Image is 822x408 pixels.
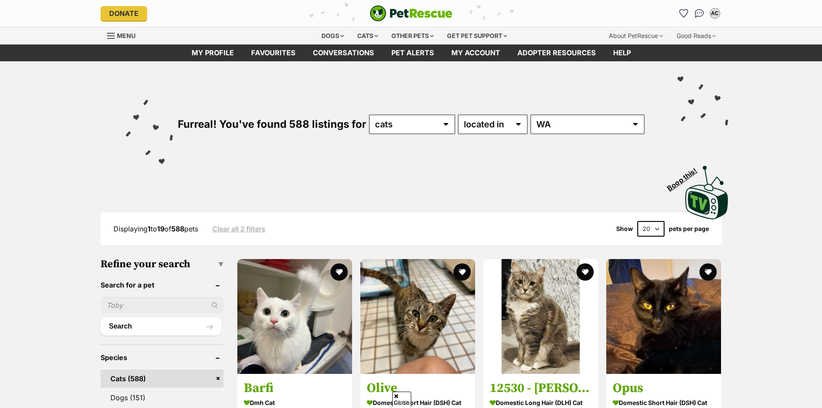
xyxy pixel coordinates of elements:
a: Help [605,44,639,61]
span: Close [392,392,411,407]
a: PetRescue [370,5,453,22]
a: Favourites [677,6,691,20]
span: Furreal! You've found 588 listings for [178,118,366,130]
a: My profile [183,44,243,61]
img: Opus - Domestic Short Hair (DSH) Cat [606,259,721,374]
h3: Olive [367,380,469,396]
a: Conversations [693,6,706,20]
header: Species [101,354,224,361]
strong: 1 [148,225,151,233]
div: Dogs [315,27,350,44]
button: favourite [331,263,348,281]
a: Clear all 2 filters [212,225,265,233]
header: Search for a pet [101,281,224,289]
a: Menu [107,27,142,43]
a: Cats (588) [101,370,224,388]
h3: 12530 - [PERSON_NAME] Blue [490,380,592,396]
strong: 588 [171,225,184,233]
div: AC [711,9,719,18]
div: Good Reads [671,27,722,44]
img: chat-41dd97257d64d25036548639549fe6c8038ab92f7586957e7f3b1b290dea8141.svg [695,9,704,18]
div: Cats [351,27,384,44]
img: Olive - Domestic Short Hair (DSH) Cat [360,259,475,374]
a: conversations [304,44,383,61]
a: My account [443,44,509,61]
a: Dogs (151) [101,389,224,407]
h3: Refine your search [101,258,224,270]
a: Boop this! [685,158,728,221]
button: favourite [454,263,471,281]
a: Pet alerts [383,44,443,61]
button: My account [708,6,722,20]
span: Boop this! [665,161,705,192]
h3: Barfi [244,380,346,396]
a: Adopter resources [509,44,605,61]
button: favourite [576,263,594,281]
img: Barfi - Dmh Cat [237,259,352,374]
h3: Opus [613,380,715,396]
button: favourite [699,263,717,281]
label: pets per page [669,225,709,232]
a: Favourites [243,44,304,61]
span: Show [616,225,633,232]
div: Get pet support [441,27,513,44]
ul: Account quick links [677,6,722,20]
button: Search [101,318,221,335]
a: Donate [101,6,147,21]
img: logo-cat-932fe2b9b8326f06289b0f2fb663e598f794de774fb13d1741a6617ecf9a85b4.svg [370,5,453,22]
strong: 19 [157,225,164,233]
span: Menu [117,32,135,39]
span: Displaying to of pets [113,225,198,233]
div: About PetRescue [603,27,669,44]
img: 12530 - Bettsy Blue - Domestic Long Hair (DLH) Cat [483,259,598,374]
div: Other pets [385,27,440,44]
img: PetRescue TV logo [685,166,728,219]
input: Toby [101,297,224,313]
